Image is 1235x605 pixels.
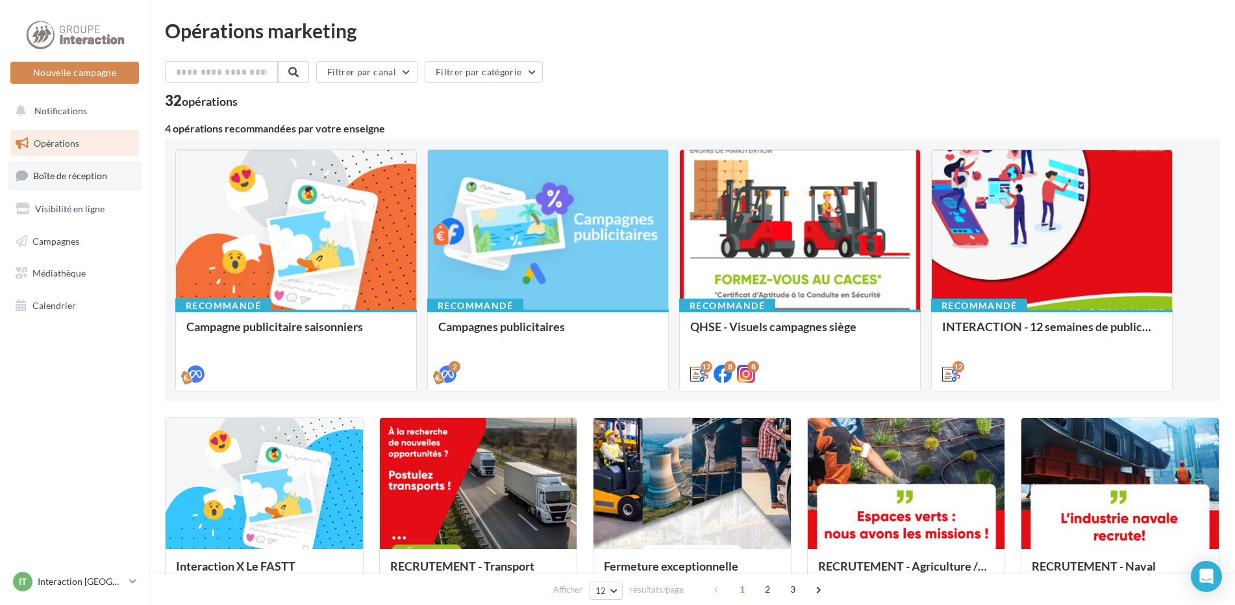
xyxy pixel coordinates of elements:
[175,299,271,313] div: Recommandé
[176,560,353,586] div: Interaction X Le FASTT
[553,584,582,596] span: Afficher
[1032,560,1208,586] div: RECRUTEMENT - Naval
[33,170,107,181] span: Boîte de réception
[757,579,778,600] span: 2
[724,361,736,373] div: 8
[316,61,418,83] button: Filtrer par canal
[165,93,238,108] div: 32
[438,320,658,346] div: Campagnes publicitaires
[590,582,623,600] button: 12
[182,95,238,107] div: opérations
[38,575,124,588] p: Interaction [GEOGRAPHIC_DATA]
[931,299,1027,313] div: Recommandé
[604,560,780,586] div: Fermeture exceptionnelle
[186,320,406,346] div: Campagne publicitaire saisonniers
[782,579,803,600] span: 3
[701,361,712,373] div: 12
[732,579,753,600] span: 1
[427,299,523,313] div: Recommandé
[165,21,1219,40] div: Opérations marketing
[690,320,910,346] div: QHSE - Visuels campagnes siège
[19,575,27,588] span: IT
[595,586,606,596] span: 12
[818,560,995,586] div: RECRUTEMENT - Agriculture / Espaces verts
[679,299,775,313] div: Recommandé
[425,61,543,83] button: Filtrer par catégorie
[34,138,79,149] span: Opérations
[8,130,142,157] a: Opérations
[8,162,142,190] a: Boîte de réception
[10,62,139,84] button: Nouvelle campagne
[35,203,105,214] span: Visibilité en ligne
[10,569,139,594] a: IT Interaction [GEOGRAPHIC_DATA]
[390,560,567,586] div: RECRUTEMENT - Transport
[8,292,142,319] a: Calendrier
[1191,561,1222,592] div: Open Intercom Messenger
[32,235,79,246] span: Campagnes
[747,361,759,373] div: 8
[953,361,964,373] div: 12
[942,320,1162,346] div: INTERACTION - 12 semaines de publication
[449,361,460,373] div: 2
[32,267,86,278] span: Médiathèque
[630,584,684,596] span: résultats/page
[8,97,136,125] button: Notifications
[32,300,76,311] span: Calendrier
[8,228,142,255] a: Campagnes
[8,195,142,223] a: Visibilité en ligne
[34,105,87,116] span: Notifications
[8,260,142,287] a: Médiathèque
[165,123,1219,134] div: 4 opérations recommandées par votre enseigne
